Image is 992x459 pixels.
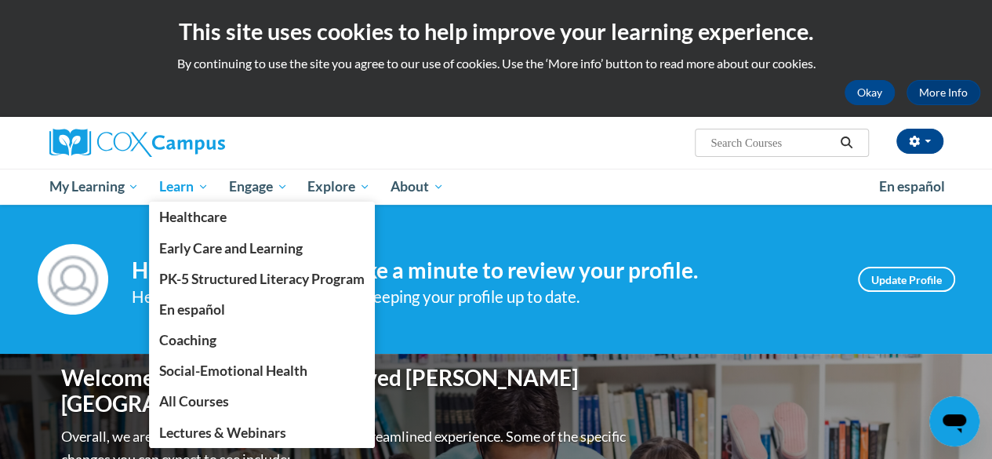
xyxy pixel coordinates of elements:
button: Okay [845,80,895,105]
span: Explore [307,177,370,196]
span: En español [159,301,225,318]
a: Lectures & Webinars [149,417,375,448]
span: My Learning [49,177,139,196]
a: En español [869,170,955,203]
a: Engage [219,169,298,205]
img: Profile Image [38,244,108,315]
a: About [380,169,454,205]
a: All Courses [149,386,375,417]
a: Early Care and Learning [149,233,375,264]
iframe: Button to launch messaging window [929,396,979,446]
img: Cox Campus [49,129,225,157]
h1: Welcome to the new and improved [PERSON_NAME][GEOGRAPHIC_DATA] [61,365,630,417]
a: More Info [907,80,980,105]
a: Cox Campus [49,129,332,157]
span: Social-Emotional Health [159,362,307,379]
span: Engage [229,177,288,196]
span: Learn [159,177,209,196]
span: PK-5 Structured Literacy Program [159,271,365,287]
p: By continuing to use the site you agree to our use of cookies. Use the ‘More info’ button to read... [12,55,980,72]
button: Search [834,133,858,152]
span: Coaching [159,332,216,348]
a: Healthcare [149,202,375,232]
a: PK-5 Structured Literacy Program [149,264,375,294]
span: Healthcare [159,209,227,225]
div: Main menu [38,169,955,205]
span: En español [879,178,945,195]
span: About [391,177,444,196]
h4: Hi [PERSON_NAME]! Take a minute to review your profile. [132,257,834,284]
input: Search Courses [709,133,834,152]
a: Explore [297,169,380,205]
span: Lectures & Webinars [159,424,286,441]
a: Learn [149,169,219,205]
span: All Courses [159,393,229,410]
a: Coaching [149,325,375,355]
a: My Learning [39,169,150,205]
a: Update Profile [858,267,955,292]
a: Social-Emotional Health [149,355,375,386]
button: Account Settings [896,129,943,154]
div: Help improve your experience by keeping your profile up to date. [132,284,834,310]
a: En español [149,294,375,325]
h2: This site uses cookies to help improve your learning experience. [12,16,980,47]
span: Early Care and Learning [159,240,303,257]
